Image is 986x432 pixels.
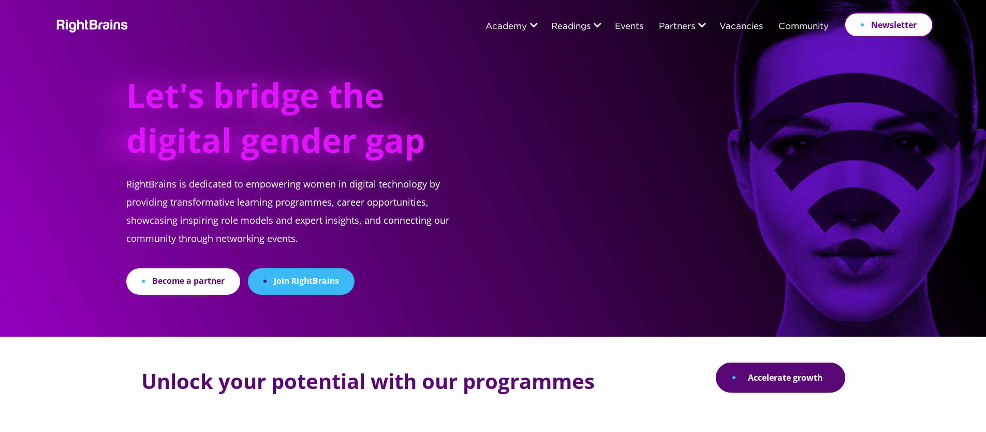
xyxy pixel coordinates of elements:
a: Join RightBrains [248,268,355,295]
a: Newsletter [844,12,933,37]
a: Events [615,22,643,32]
a: Partners [659,22,695,32]
a: Community [778,22,829,32]
h2: Unlock your potential with our programmes [141,370,595,393]
h1: Let's bridge the digital gender gap [126,73,436,175]
a: Academy [485,22,527,32]
img: Rightbrains [53,18,128,33]
p: RightBrains is dedicated to empowering women in digital technology by providing transformative le... [126,175,474,268]
a: Readings [551,22,591,32]
a: Vacancies [719,22,763,32]
a: Accelerate growth [716,363,845,393]
a: Become a partner [126,268,240,295]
